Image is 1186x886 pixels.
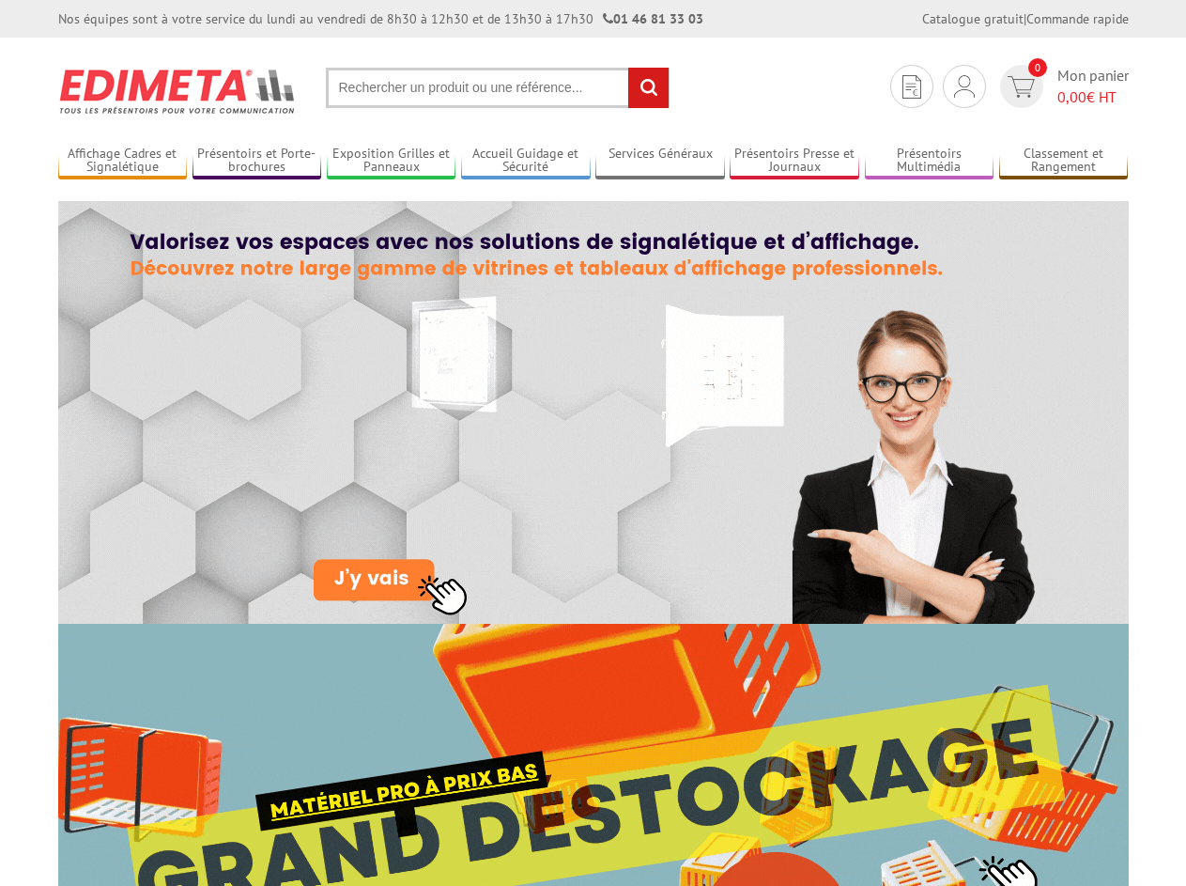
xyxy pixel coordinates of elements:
a: Présentoirs et Porte-brochures [193,146,322,177]
a: Catalogue gratuit [922,10,1024,27]
a: Accueil Guidage et Sécurité [461,146,591,177]
img: Présentoir, panneau, stand - Edimeta - PLV, affichage, mobilier bureau, entreprise [58,56,298,126]
input: rechercher [628,68,669,108]
div: | [922,9,1129,28]
span: Mon panier [1057,65,1129,108]
strong: 01 46 81 33 03 [603,10,703,27]
div: Nos équipes sont à votre service du lundi au vendredi de 8h30 à 12h30 et de 13h30 à 17h30 [58,9,703,28]
a: Présentoirs Presse et Journaux [730,146,859,177]
input: Rechercher un produit ou une référence... [326,68,670,108]
a: Présentoirs Multimédia [865,146,994,177]
a: Classement et Rangement [999,146,1129,177]
img: devis rapide [902,75,921,99]
img: devis rapide [954,75,975,98]
a: Commande rapide [1026,10,1129,27]
span: 0 [1028,58,1047,77]
span: 0,00 [1057,87,1086,106]
a: Exposition Grilles et Panneaux [327,146,456,177]
a: devis rapide 0 Mon panier 0,00€ HT [995,65,1129,108]
img: devis rapide [1008,76,1035,98]
a: Affichage Cadres et Signalétique [58,146,188,177]
a: Services Généraux [595,146,725,177]
span: € HT [1057,86,1129,108]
